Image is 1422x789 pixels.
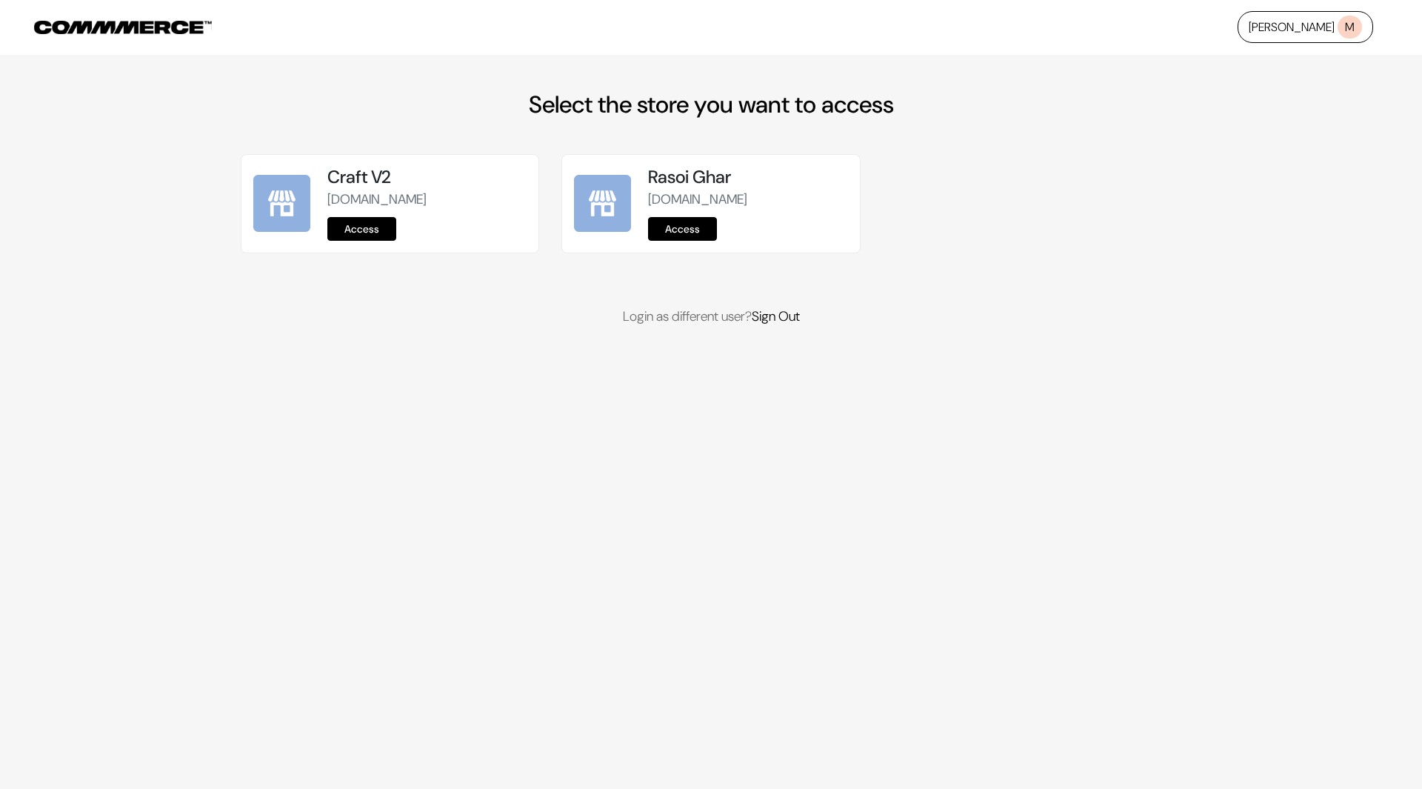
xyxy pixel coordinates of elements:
[574,175,631,232] img: Rasoi Ghar
[1338,16,1362,39] span: M
[34,21,212,34] img: COMMMERCE
[327,190,527,210] p: [DOMAIN_NAME]
[253,175,310,232] img: Craft V2
[648,217,717,241] a: Access
[241,90,1181,119] h2: Select the store you want to access
[648,190,847,210] p: [DOMAIN_NAME]
[1238,11,1373,43] a: [PERSON_NAME]M
[327,217,396,241] a: Access
[241,307,1181,327] p: Login as different user?
[752,307,800,325] a: Sign Out
[648,167,847,188] h5: Rasoi Ghar
[327,167,527,188] h5: Craft V2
